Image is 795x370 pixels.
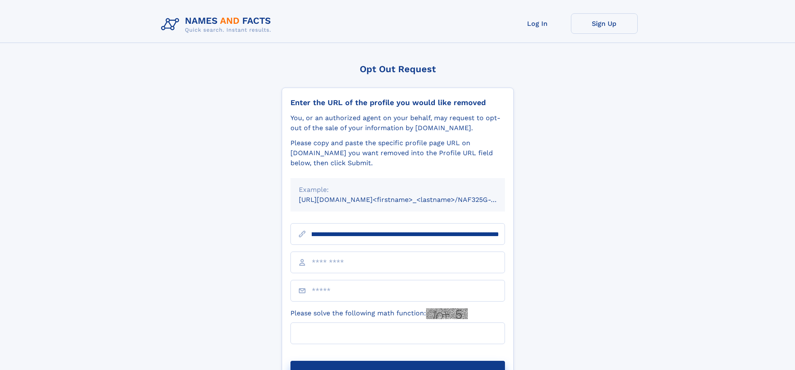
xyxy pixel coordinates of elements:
[290,138,505,168] div: Please copy and paste the specific profile page URL on [DOMAIN_NAME] you want removed into the Pr...
[299,185,497,195] div: Example:
[282,64,514,74] div: Opt Out Request
[290,113,505,133] div: You, or an authorized agent on your behalf, may request to opt-out of the sale of your informatio...
[571,13,638,34] a: Sign Up
[299,196,521,204] small: [URL][DOMAIN_NAME]<firstname>_<lastname>/NAF325G-xxxxxxxx
[158,13,278,36] img: Logo Names and Facts
[504,13,571,34] a: Log In
[290,98,505,107] div: Enter the URL of the profile you would like removed
[290,308,468,319] label: Please solve the following math function:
